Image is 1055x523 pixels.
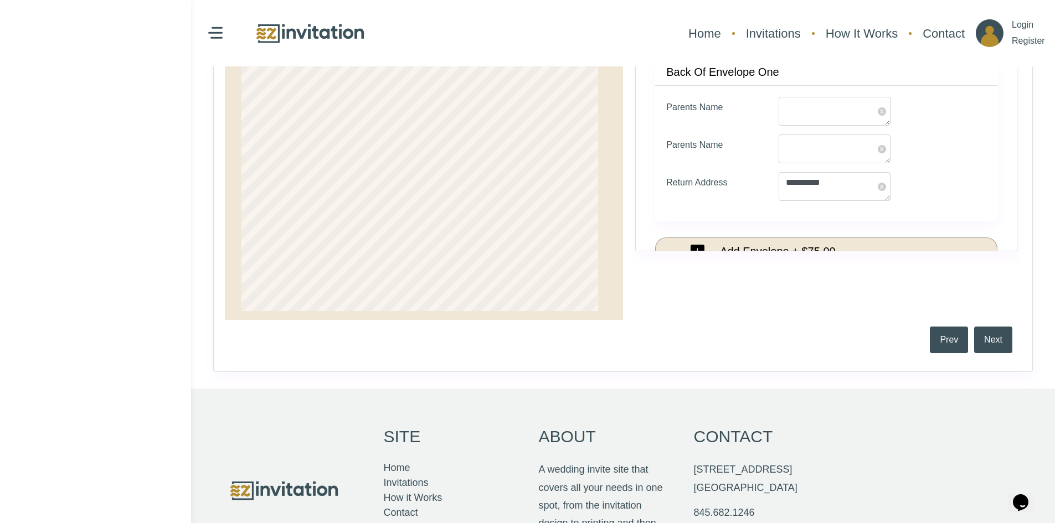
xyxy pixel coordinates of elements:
[917,19,970,48] a: Contact
[255,22,366,45] img: logo.png
[1008,479,1044,512] iframe: chat widget
[666,65,779,79] h4: Back of Envelope One
[740,19,806,48] a: Invitations
[384,505,418,520] a: Contact
[229,479,339,503] img: logo.png
[683,19,727,48] a: Home
[720,245,933,258] div: Add Envelope + $75.00
[930,327,968,353] button: Prev
[694,505,755,520] a: 845.682.1246
[658,134,770,163] label: Parents Name
[658,97,770,126] label: Parents Name
[976,19,1003,47] img: ico_account.png
[878,183,886,191] span: x
[1012,17,1045,49] p: Login Register
[820,19,903,48] a: How It Works
[384,475,429,490] a: Invitations
[384,460,410,475] a: Home
[974,327,1012,353] button: Next
[878,145,886,153] span: x
[658,172,770,201] label: Return Address
[694,460,797,496] p: [STREET_ADDRESS] [GEOGRAPHIC_DATA]
[878,107,886,116] span: x
[384,490,442,505] a: How it Works
[694,422,773,452] p: Contact
[384,422,421,452] p: Site
[539,422,596,452] p: About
